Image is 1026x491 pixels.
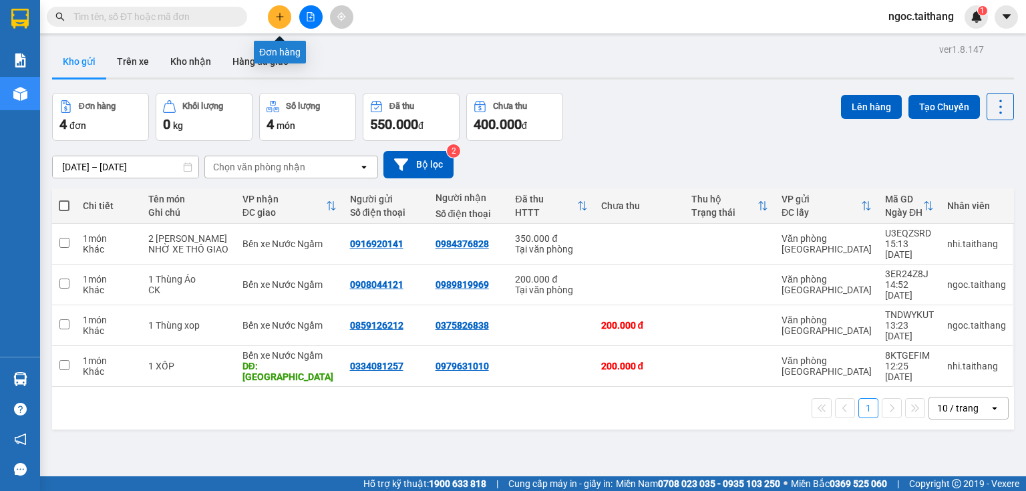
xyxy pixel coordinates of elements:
[508,476,613,491] span: Cung cấp máy in - giấy in:
[952,479,961,488] span: copyright
[885,361,934,382] div: 12:25 [DATE]
[522,120,527,131] span: đ
[601,200,678,211] div: Chưa thu
[858,398,878,418] button: 1
[359,162,369,172] svg: open
[947,361,1006,371] div: nhi.taithang
[885,228,934,238] div: U3EQZSRD
[493,102,527,111] div: Chưa thu
[658,478,780,489] strong: 0708 023 035 - 0935 103 250
[242,194,326,204] div: VP nhận
[885,320,934,341] div: 13:23 [DATE]
[350,320,403,331] div: 0859126212
[971,11,983,23] img: icon-new-feature
[436,320,489,331] div: 0375826838
[885,269,934,279] div: 3ER24Z8J
[436,279,489,290] div: 0989819969
[53,156,198,178] input: Select a date range.
[267,116,274,132] span: 4
[52,93,149,141] button: Đơn hàng4đơn
[83,325,135,336] div: Khác
[418,120,423,131] span: đ
[782,315,872,336] div: Văn phòng [GEOGRAPHIC_DATA]
[350,207,422,218] div: Số điện thoại
[363,476,486,491] span: Hỗ trợ kỹ thuật:
[1001,11,1013,23] span: caret-down
[784,481,788,486] span: ⚪️
[885,194,923,204] div: Mã GD
[429,478,486,489] strong: 1900 633 818
[242,320,337,331] div: Bến xe Nước Ngầm
[685,188,775,224] th: Toggle SortBy
[14,463,27,476] span: message
[878,8,965,25] span: ngoc.taithang
[885,350,934,361] div: 8KTGEFIM
[337,12,346,21] span: aim
[163,116,170,132] span: 0
[515,207,576,218] div: HTTT
[350,238,403,249] div: 0916920141
[515,274,587,285] div: 200.000 đ
[160,45,222,77] button: Kho nhận
[885,207,923,218] div: Ngày ĐH
[885,279,934,301] div: 14:52 [DATE]
[14,433,27,446] span: notification
[106,45,160,77] button: Trên xe
[878,188,940,224] th: Toggle SortBy
[13,53,27,67] img: solution-icon
[937,401,979,415] div: 10 / trang
[496,476,498,491] span: |
[148,320,228,331] div: 1 Thùng xop
[350,194,422,204] div: Người gửi
[148,244,228,255] div: NHỜ XE THỒ GIAO
[330,5,353,29] button: aim
[13,87,27,101] img: warehouse-icon
[436,192,502,203] div: Người nhận
[83,274,135,285] div: 1 món
[156,93,252,141] button: Khối lượng0kg
[841,95,902,119] button: Lên hàng
[782,207,861,218] div: ĐC lấy
[978,6,987,15] sup: 1
[515,194,576,204] div: Đã thu
[148,207,228,218] div: Ghi chú
[691,207,757,218] div: Trạng thái
[242,279,337,290] div: Bến xe Nước Ngầm
[447,144,460,158] sup: 2
[148,274,228,285] div: 1 Thùng Áo
[69,120,86,131] span: đơn
[947,320,1006,331] div: ngoc.taithang
[14,403,27,416] span: question-circle
[275,12,285,21] span: plus
[947,279,1006,290] div: ngoc.taithang
[299,5,323,29] button: file-add
[515,244,587,255] div: Tại văn phòng
[268,5,291,29] button: plus
[436,361,489,371] div: 0979631010
[13,372,27,386] img: warehouse-icon
[148,194,228,204] div: Tên món
[691,194,757,204] div: Thu hộ
[782,355,872,377] div: Văn phòng [GEOGRAPHIC_DATA]
[782,274,872,295] div: Văn phòng [GEOGRAPHIC_DATA]
[306,12,315,21] span: file-add
[83,244,135,255] div: Khác
[59,116,67,132] span: 4
[908,95,980,119] button: Tạo Chuyến
[236,188,343,224] th: Toggle SortBy
[995,5,1018,29] button: caret-down
[989,403,1000,414] svg: open
[791,476,887,491] span: Miền Bắc
[182,102,223,111] div: Khối lượng
[83,285,135,295] div: Khác
[782,233,872,255] div: Văn phòng [GEOGRAPHIC_DATA]
[775,188,878,224] th: Toggle SortBy
[11,9,29,29] img: logo-vxr
[782,194,861,204] div: VP gửi
[350,361,403,371] div: 0334081257
[939,42,984,57] div: ver 1.8.147
[73,9,231,24] input: Tìm tên, số ĐT hoặc mã đơn
[83,200,135,211] div: Chi tiết
[508,188,594,224] th: Toggle SortBy
[242,361,337,382] div: DĐ: HÀ TĨNH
